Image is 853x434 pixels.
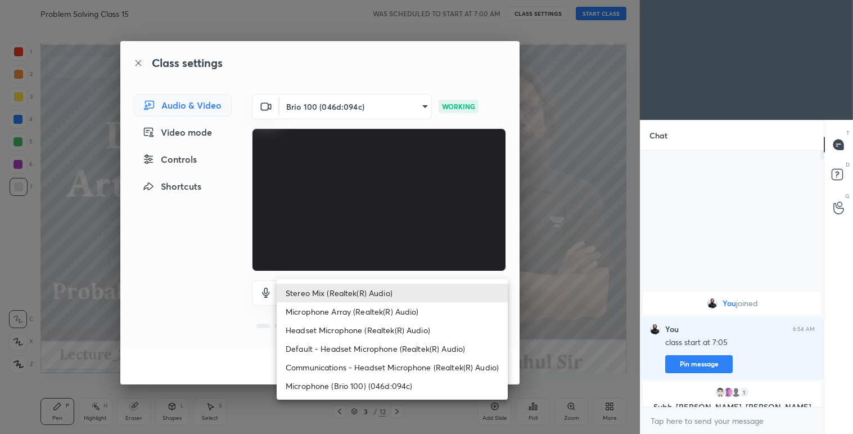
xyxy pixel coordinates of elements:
[277,284,508,302] li: Stereo Mix (Realtek(R) Audio)
[277,321,508,339] li: Headset Microphone (Realtek(R) Audio)
[277,358,508,377] li: Communications - Headset Microphone (Realtek(R) Audio)
[277,339,508,358] li: Default - Headset Microphone (Realtek(R) Audio)
[277,377,508,395] li: Microphone (Brio 100) (046d:094c)
[277,302,508,321] li: Microphone Array (Realtek(R) Audio)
